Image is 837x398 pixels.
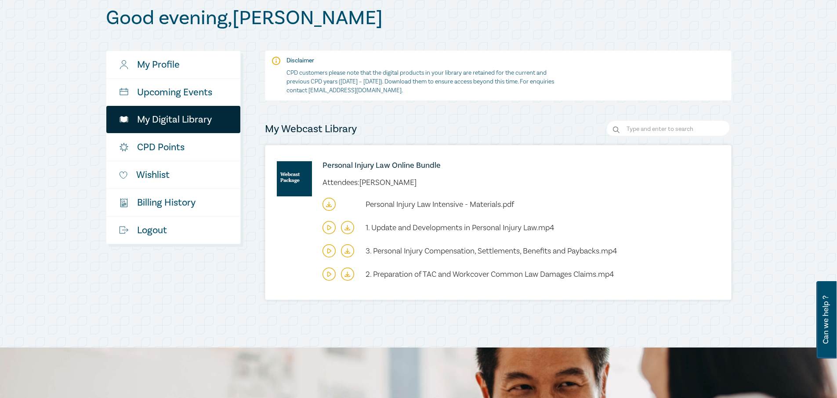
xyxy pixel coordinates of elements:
span: Personal Injury Law Intensive - Materials.pdf [366,199,514,210]
input: Search [606,120,732,138]
a: $Billing History [106,189,240,216]
p: CPD customers please note that the digital products in your library are retained for the current ... [286,69,557,95]
a: My Profile [106,51,240,78]
a: Personal Injury Law Intensive - Materials.pdf [366,201,514,208]
span: 1. Update and Developments in Personal Injury Law.mp4 [366,223,554,233]
span: 2. Preparation of TAC and Workcover Common Law Damages Claims.mp4 [366,269,614,279]
tspan: $ [121,200,123,204]
strong: Disclaimer [286,57,314,65]
li: Attendees: [PERSON_NAME] [322,179,417,186]
h1: Good evening , [PERSON_NAME] [106,7,732,29]
span: 3. Personal Injury Compensation, Settlements, Benefits and Paybacks.mp4 [366,246,617,256]
a: 3. Personal Injury Compensation, Settlements, Benefits and Paybacks.mp4 [366,247,617,255]
h4: My Webcast Library [265,122,357,136]
a: Upcoming Events [106,79,240,106]
span: Can we help ? [822,286,830,353]
a: CPD Points [106,134,240,161]
img: online-intensive-(to-download) [277,161,312,196]
a: 2. Preparation of TAC and Workcover Common Law Damages Claims.mp4 [366,271,614,278]
a: 1. Update and Developments in Personal Injury Law.mp4 [366,224,554,232]
a: Personal Injury Law Online Bundle [322,161,678,170]
a: [EMAIL_ADDRESS][DOMAIN_NAME] [308,87,402,94]
a: My Digital Library [106,106,240,133]
a: Wishlist [106,161,240,188]
a: Logout [106,217,240,244]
